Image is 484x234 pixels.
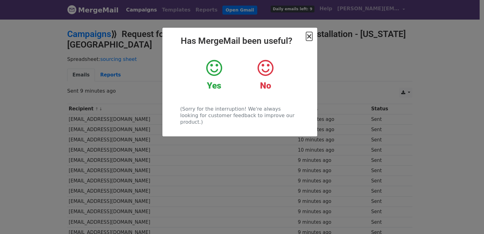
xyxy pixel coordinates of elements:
a: No [244,59,286,91]
h2: Has MergeMail been useful? [167,36,312,46]
strong: Yes [207,80,221,91]
a: Yes [193,59,235,91]
strong: No [260,80,271,91]
iframe: Chat Widget [453,204,484,234]
button: Close [306,33,312,40]
span: × [306,32,312,41]
p: (Sorry for the interruption! We're always looking for customer feedback to improve our product.) [180,106,299,125]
